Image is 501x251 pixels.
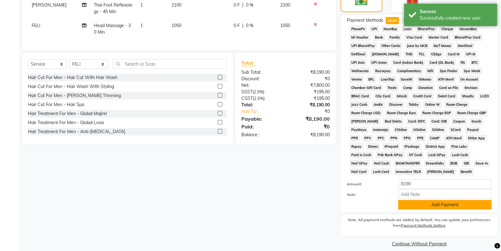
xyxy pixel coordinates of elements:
span: LoanTap [379,76,397,83]
span: Nail Card [349,168,369,175]
span: GMoney [417,76,434,83]
span: BharatPay Card [453,34,483,41]
span: UPI M [464,51,477,58]
span: Envision [463,84,480,91]
span: Paid in Cash [349,151,373,159]
span: Donation [417,84,435,91]
span: Dreamfolks [424,160,446,167]
span: BRAC Card [349,93,371,100]
span: Save-In [474,160,490,167]
span: Paypal [465,126,481,133]
span: Debit Card [436,93,458,100]
div: ₹195.00 [286,95,335,102]
div: Hair Cut For Men - [PERSON_NAME] Trimming [28,92,121,99]
span: Card: IDFC [406,118,427,125]
span: Coupon [451,118,467,125]
div: Balance : [237,132,286,138]
div: ₹7,800.00 [286,82,335,89]
div: Success [420,8,493,15]
span: Room Charge USD [349,109,383,117]
span: 1050 [171,23,181,28]
span: Room Charge [444,101,470,108]
span: Nail GPay [349,160,370,167]
span: District App [424,143,447,150]
div: Successfully created new user. [420,15,493,21]
span: UPI Axis [349,59,367,66]
span: BFL [367,76,376,83]
span: Complimentary [395,67,423,75]
span: BharatPay [416,26,437,33]
button: Add Payment [398,200,492,210]
span: PPN [389,135,399,142]
span: PhonePe [349,26,367,33]
span: [PERSON_NAME] [32,2,66,8]
div: ₹0 [286,76,335,82]
span: PayMaya [349,126,369,133]
span: 0 F [234,2,240,8]
span: 2.5% [254,96,264,101]
span: ATH Movil [444,135,464,142]
span: 2.5% [254,89,263,94]
span: Thai Foot Reflexology - 45 Min [94,2,132,14]
span: SaveIN [399,76,414,83]
div: ₹0 [286,123,335,130]
span: Chamber Gift Card [349,84,383,91]
span: Rupay [349,143,364,150]
span: Loan [402,26,413,33]
div: Hair Cut For Men - Hair Wash With Styling [28,83,114,90]
span: Pnb Bank GPay [376,151,405,159]
span: Comp [401,84,414,91]
span: Total [242,60,256,66]
span: UPI [370,26,379,33]
span: PPE [415,135,426,142]
span: 0 % [246,2,253,8]
span: 0 % [246,22,253,29]
span: Gcash [470,118,483,125]
div: Hair Treatment For Men - Anti-[MEDICAL_DATA] [28,128,125,135]
span: Payment Methods [347,17,383,24]
span: MosamBee [458,26,479,33]
span: Instamojo [371,126,390,133]
div: ₹8,190.00 [286,69,335,76]
span: Other Cards [380,42,403,49]
span: THD [404,51,415,58]
span: CEdge [429,51,444,58]
span: SOnline [430,126,446,133]
span: MariDeal [456,42,475,49]
span: Family [388,34,402,41]
span: Room Charge Euro [385,109,418,117]
span: Shoutlo [460,93,476,100]
span: Card (Indian Bank) [391,59,426,66]
span: NT Cash [407,151,424,159]
div: Paid: [237,123,286,130]
span: BANKTANSFER [394,160,422,167]
span: LUZO [478,93,491,100]
span: Room Charge GBP [455,109,488,117]
span: Discover [387,101,405,108]
span: NearBuy [382,26,399,33]
span: Nift [426,67,435,75]
label: Amount: [342,181,394,187]
span: 2100 [171,2,181,8]
span: UPI Union [369,59,389,66]
span: UOnline [411,126,428,133]
div: ₹8,190.00 [286,102,335,108]
div: Hair Cut For Men - Hair Spa [28,101,84,108]
span: PPV [362,135,373,142]
span: Card on File [437,84,460,91]
div: Hair Cut For Men - Hair Cut With Hair Wash [28,74,117,81]
span: | [242,2,244,8]
span: AmEx [372,101,385,108]
a: Continue Without Payment [342,241,497,247]
span: 0 F [234,22,240,29]
label: Note: All payment methods are added, by default. You can update your preferences from [347,217,492,231]
label: Note: [342,192,394,198]
span: Juice by MCB [405,42,430,49]
a: Add Tip [237,108,294,115]
span: Visa Card [404,34,424,41]
span: PPG [402,135,413,142]
span: Spa Finder [438,67,459,75]
span: FELI [32,23,40,28]
span: Bad Debts [383,118,404,125]
span: Innovative TELR [394,168,423,175]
